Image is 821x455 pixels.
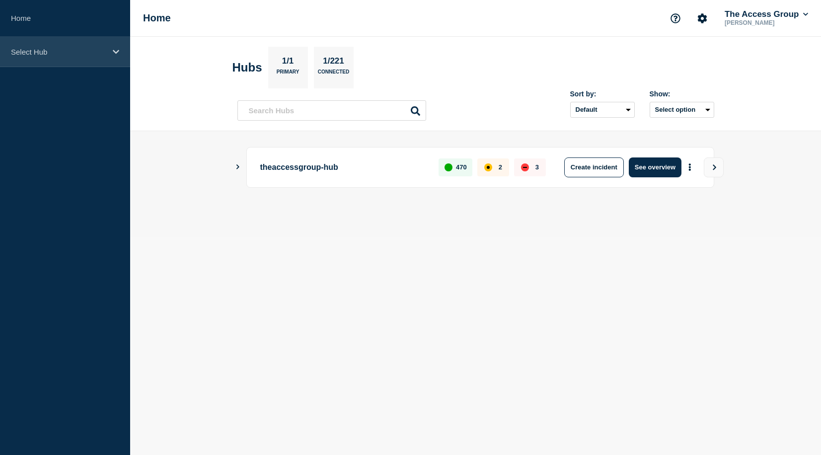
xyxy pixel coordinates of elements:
[629,157,681,177] button: See overview
[318,69,349,79] p: Connected
[683,158,696,176] button: More actions
[319,56,348,69] p: 1/221
[445,163,452,171] div: up
[237,100,426,121] input: Search Hubs
[278,56,298,69] p: 1/1
[499,163,502,171] p: 2
[456,163,467,171] p: 470
[704,157,724,177] button: View
[650,90,714,98] div: Show:
[232,61,262,75] h2: Hubs
[692,8,713,29] button: Account settings
[535,163,539,171] p: 3
[143,12,171,24] h1: Home
[11,48,106,56] p: Select Hub
[521,163,529,171] div: down
[260,157,428,177] p: theaccessgroup-hub
[235,163,240,171] button: Show Connected Hubs
[570,102,635,118] select: Sort by
[570,90,635,98] div: Sort by:
[484,163,492,171] div: affected
[723,9,810,19] button: The Access Group
[665,8,686,29] button: Support
[723,19,810,26] p: [PERSON_NAME]
[650,102,714,118] button: Select option
[564,157,624,177] button: Create incident
[277,69,299,79] p: Primary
